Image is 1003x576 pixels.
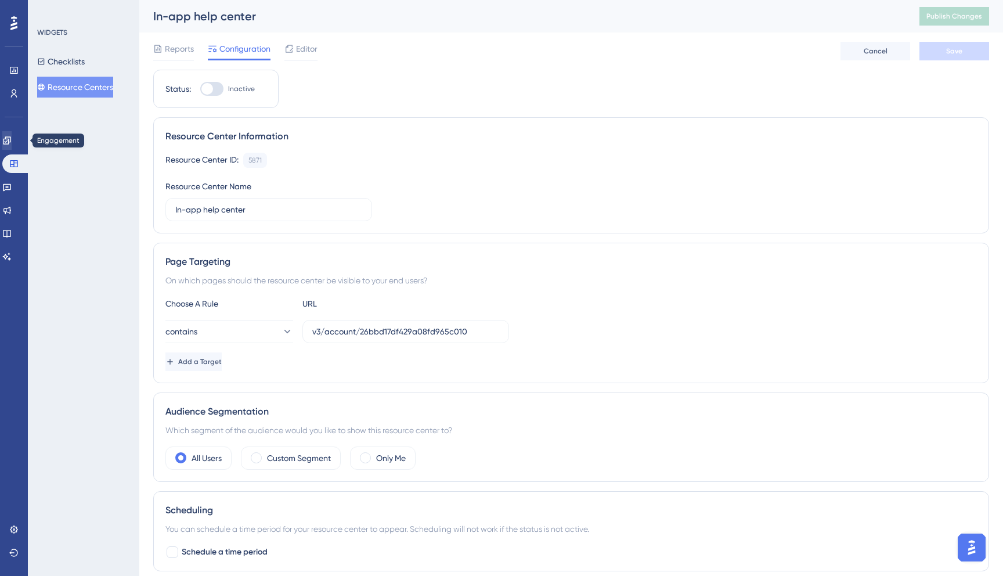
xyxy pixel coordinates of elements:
button: Add a Target [165,352,222,371]
div: In-app help center [153,8,890,24]
div: Page Targeting [165,255,977,269]
label: Only Me [376,451,406,465]
iframe: UserGuiding AI Assistant Launcher [954,530,989,565]
div: 5871 [248,156,262,165]
div: Resource Center Information [165,129,977,143]
span: Reports [165,42,194,56]
div: Resource Center ID: [165,153,239,168]
div: Audience Segmentation [165,405,977,419]
div: WIDGETS [37,28,67,37]
div: URL [302,297,430,311]
div: On which pages should the resource center be visible to your end users? [165,273,977,287]
button: Save [919,42,989,60]
button: Cancel [840,42,910,60]
button: Publish Changes [919,7,989,26]
label: All Users [192,451,222,465]
input: Type your Resource Center name [175,203,362,216]
span: Publish Changes [926,12,982,21]
input: yourwebsite.com/path [312,325,499,338]
span: Add a Target [178,357,222,366]
span: Save [946,46,962,56]
button: contains [165,320,293,343]
button: Checklists [37,51,85,72]
div: Scheduling [165,503,977,517]
span: Inactive [228,84,255,93]
span: contains [165,325,197,339]
span: Schedule a time period [182,545,268,559]
span: Configuration [219,42,270,56]
label: Custom Segment [267,451,331,465]
div: You can schedule a time period for your resource center to appear. Scheduling will not work if th... [165,522,977,536]
span: Editor [296,42,318,56]
span: Cancel [864,46,887,56]
div: Status: [165,82,191,96]
button: Resource Centers [37,77,113,98]
div: Which segment of the audience would you like to show this resource center to? [165,423,977,437]
div: Choose A Rule [165,297,293,311]
div: Resource Center Name [165,179,251,193]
